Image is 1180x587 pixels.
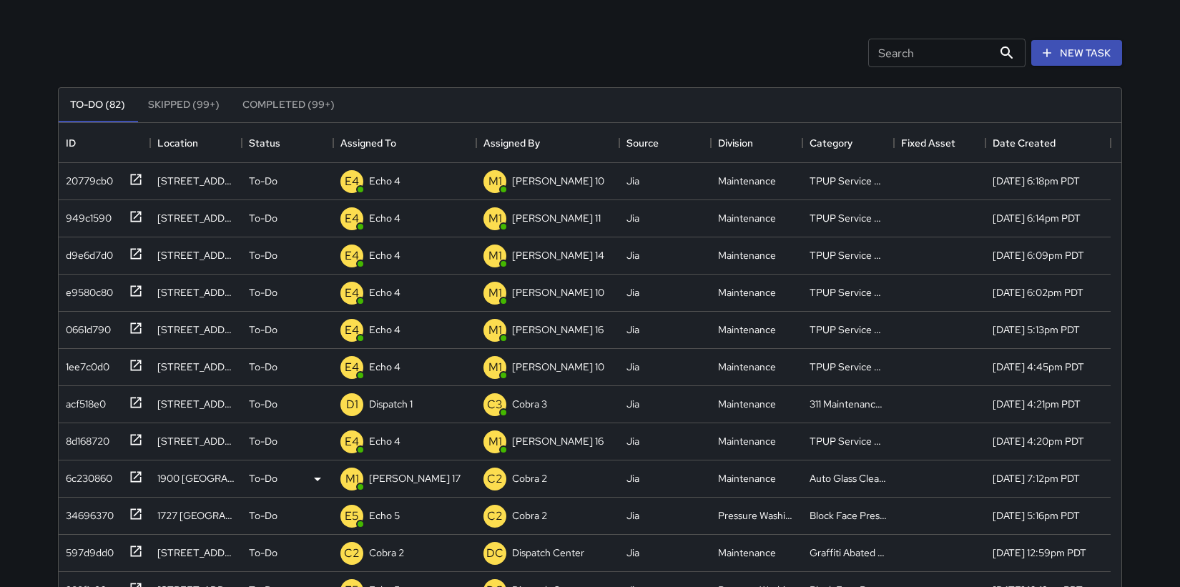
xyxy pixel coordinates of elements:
p: Cobra 3 [512,397,547,411]
p: To-Do [249,508,277,523]
p: To-Do [249,174,277,188]
p: Echo 4 [369,174,400,188]
div: 6c230860 [60,465,112,485]
p: [PERSON_NAME] 17 [369,471,461,485]
p: Echo 4 [369,360,400,374]
div: 597d9dd0 [60,540,114,560]
div: ID [66,123,76,163]
div: 8/16/2025, 6:14pm PDT [993,211,1081,225]
div: 2044 Franklin Street [157,174,235,188]
p: Echo 4 [369,248,400,262]
div: Location [157,123,198,163]
div: TPUP Service Requested [810,434,887,448]
p: E4 [345,247,359,265]
div: Jia [626,471,639,485]
div: Date Created [993,123,1056,163]
div: e9580c80 [60,280,113,300]
div: Maintenance [718,360,776,374]
div: Maintenance [718,546,776,560]
p: C2 [487,508,503,525]
div: Division [718,123,753,163]
button: Skipped (99+) [137,88,231,122]
div: Category [802,123,894,163]
p: Dispatch Center [512,546,584,560]
div: d9e6d7d0 [60,242,113,262]
div: Jia [626,397,639,411]
div: 1727 Broadway [157,508,235,523]
button: New Task [1031,40,1122,66]
div: 827 Broadway [157,397,235,411]
div: 8/15/2025, 12:59pm PDT [993,546,1086,560]
p: [PERSON_NAME] 14 [512,248,604,262]
div: Fixed Asset [894,123,985,163]
div: Assigned To [340,123,396,163]
div: 8/16/2025, 6:18pm PDT [993,174,1080,188]
div: Maintenance [718,434,776,448]
div: TPUP Service Requested [810,174,887,188]
p: To-Do [249,285,277,300]
div: Jia [626,508,639,523]
p: E5 [345,508,359,525]
p: M1 [488,247,502,265]
div: Maintenance [718,248,776,262]
div: 1900 Broadway [157,471,235,485]
div: Jia [626,211,639,225]
p: To-Do [249,211,277,225]
p: Echo 4 [369,322,400,337]
div: Jia [626,546,639,560]
div: Date Created [985,123,1111,163]
div: Jia [626,174,639,188]
div: Jia [626,434,639,448]
p: M1 [345,470,359,488]
p: To-Do [249,471,277,485]
p: Echo 4 [369,211,400,225]
p: C2 [344,545,360,562]
button: Completed (99+) [231,88,346,122]
p: To-Do [249,248,277,262]
div: Jia [626,322,639,337]
div: 8/15/2025, 5:16pm PDT [993,508,1080,523]
p: Cobra 2 [512,471,547,485]
p: To-Do [249,434,277,448]
div: TPUP Service Requested [810,285,887,300]
p: Echo 4 [369,285,400,300]
button: To-Do (82) [59,88,137,122]
div: 8/16/2025, 6:09pm PDT [993,248,1084,262]
div: 311 Maintenance Related Issue Reported [810,397,887,411]
p: Cobra 2 [369,546,404,560]
div: 8/16/2025, 4:20pm PDT [993,434,1084,448]
div: Jia [626,285,639,300]
p: M1 [488,322,502,339]
p: M1 [488,433,502,450]
p: To-Do [249,322,277,337]
div: Assigned By [476,123,619,163]
div: Maintenance [718,174,776,188]
div: 1ee7c0d0 [60,354,109,374]
div: Maintenance [718,471,776,485]
div: 326 23rd Street [157,211,235,225]
div: TPUP Service Requested [810,211,887,225]
p: [PERSON_NAME] 16 [512,434,604,448]
div: Auto Glass Cleaned Up [810,471,887,485]
div: Maintenance [718,322,776,337]
div: Status [249,123,280,163]
div: Maintenance [718,285,776,300]
p: E4 [345,210,359,227]
div: Category [810,123,852,163]
p: M1 [488,173,502,190]
div: TPUP Service Requested [810,322,887,337]
div: 8d168720 [60,428,109,448]
p: Echo 5 [369,508,400,523]
div: 2100 Broadway [157,360,235,374]
div: Jia [626,360,639,374]
div: 0661d790 [60,317,111,337]
p: [PERSON_NAME] 11 [512,211,601,225]
div: Status [242,123,333,163]
p: M1 [488,285,502,302]
div: 230 Bay Place [157,546,235,560]
div: Source [619,123,711,163]
p: [PERSON_NAME] 10 [512,174,604,188]
p: E4 [345,359,359,376]
p: E4 [345,173,359,190]
p: To-Do [249,397,277,411]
